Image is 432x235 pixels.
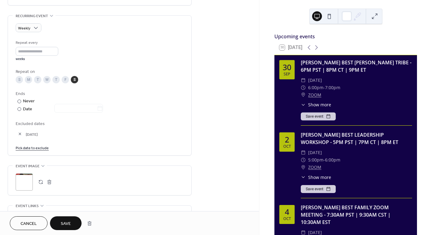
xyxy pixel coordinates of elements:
div: Date [23,106,103,113]
div: S [71,76,78,83]
div: M [25,76,32,83]
div: ; [16,173,33,191]
span: Show more [308,174,331,180]
span: [DATE] [26,131,184,138]
span: - [323,156,325,164]
span: [DATE] [308,149,322,156]
span: 6:00pm [308,84,323,91]
span: Recurring event [16,13,48,19]
div: ​ [301,84,306,91]
div: F [62,76,69,83]
a: ZOOM [308,164,321,171]
div: weeks [16,57,58,61]
div: Repeat every [16,40,57,46]
div: ​ [301,77,306,84]
div: ​ [301,91,306,99]
div: Upcoming events [274,33,417,40]
div: ​ [301,164,306,171]
div: [PERSON_NAME] BEST FAMILY ZOOM MEETING - 7:30AM PST | 9:30AM CST | 10:30AM EST [301,204,412,226]
div: 30 [283,63,291,71]
span: - [323,84,325,91]
div: ​ [301,101,306,108]
div: Ends [16,91,182,97]
div: ​ [301,156,306,164]
span: Weekly [18,25,30,32]
span: [DATE] [308,77,322,84]
button: ​Show more [301,101,331,108]
button: Cancel [10,216,48,230]
div: 4 [285,208,289,216]
span: 7:00pm [325,84,340,91]
span: 5:00pm [308,156,323,164]
div: T [34,76,41,83]
div: Oct [283,217,291,221]
span: Show more [308,101,331,108]
button: Save event [301,112,336,120]
button: Save event [301,185,336,193]
div: [PERSON_NAME] BEST [PERSON_NAME] TRIBE - 6PM PST | 8PM CT | 9PM ET [301,59,412,74]
button: ​Show more [301,174,331,180]
span: Excluded dates [16,121,184,127]
div: ​ [301,149,306,156]
span: Pick date to exclude [16,145,49,151]
div: S [16,76,23,83]
div: Sep [284,72,290,76]
div: Oct [283,145,291,149]
div: 2 [285,136,289,143]
div: [PERSON_NAME] BEST LEADERSHIP WORKSHOP - 5PM PST | 7PM CT | 8PM ET [301,131,412,146]
div: W [43,76,51,83]
button: Save [50,216,82,230]
div: Repeat on [16,69,182,75]
span: Cancel [21,221,37,227]
div: T [52,76,60,83]
a: ZOOM [308,91,321,99]
div: Never [23,98,35,104]
span: Event links [16,203,39,209]
div: ​ [301,174,306,180]
span: 6:00pm [325,156,340,164]
span: Save [61,221,71,227]
span: Event image [16,163,40,169]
